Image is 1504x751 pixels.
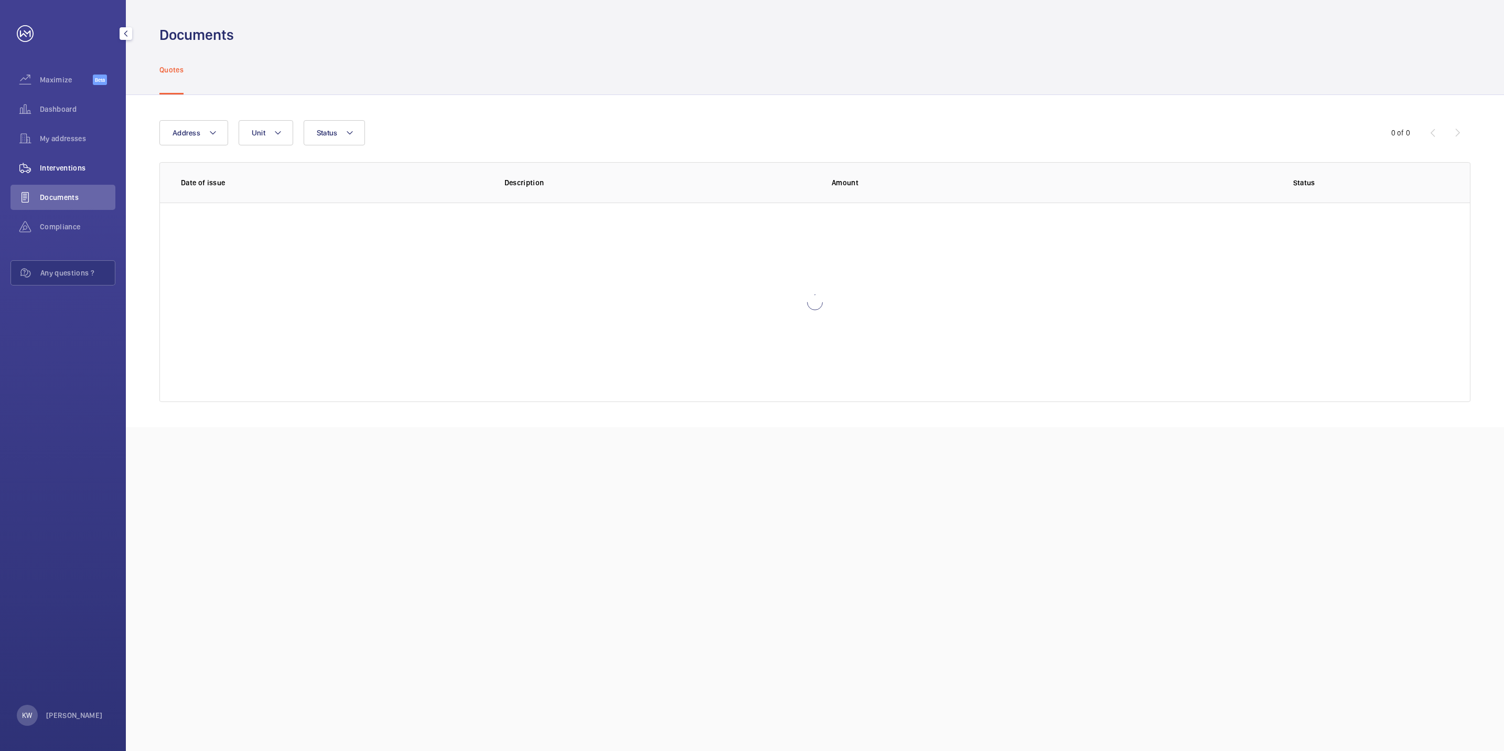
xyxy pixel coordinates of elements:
span: Maximize [40,75,93,85]
span: Any questions ? [40,268,115,278]
span: Address [173,129,200,137]
p: Status [1159,177,1449,188]
p: Description [504,177,815,188]
p: KW [22,710,32,721]
span: Documents [40,192,115,203]
button: Status [304,120,366,145]
span: Beta [93,75,107,85]
p: Date of issue [181,177,488,188]
div: 0 of 0 [1391,128,1410,138]
span: Compliance [40,221,115,232]
p: Quotes [159,65,184,75]
button: Address [159,120,228,145]
h1: Documents [159,25,234,45]
button: Unit [239,120,293,145]
p: Amount [832,177,1143,188]
span: Status [317,129,338,137]
span: Unit [252,129,265,137]
span: My addresses [40,133,115,144]
span: Interventions [40,163,115,173]
span: Dashboard [40,104,115,114]
p: [PERSON_NAME] [46,710,103,721]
